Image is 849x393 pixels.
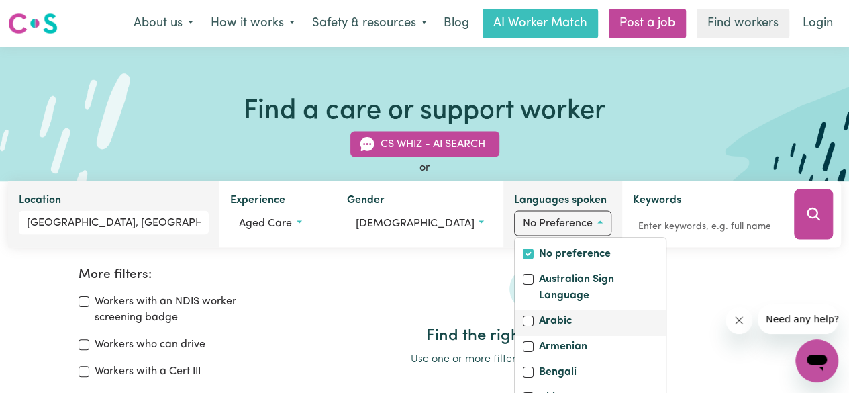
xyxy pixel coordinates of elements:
[230,192,285,211] label: Experience
[95,363,201,380] label: Workers with a Cert III
[244,95,605,128] h1: Find a care or support worker
[436,9,477,38] a: Blog
[539,271,658,306] label: Australian Sign Language
[795,9,841,38] a: Login
[202,9,303,38] button: How it works
[514,192,607,211] label: Languages spoken
[539,313,572,332] label: Arabic
[8,8,58,39] a: Careseekers logo
[347,192,385,211] label: Gender
[794,189,833,240] button: Search
[79,267,274,283] h2: More filters:
[303,9,436,38] button: Safety & resources
[609,9,686,38] a: Post a job
[633,216,775,237] input: Enter keywords, e.g. full name, interests
[8,9,81,20] span: Need any help?
[539,339,587,357] label: Armenian
[356,218,475,229] span: [DEMOGRAPHIC_DATA]
[697,9,789,38] a: Find workers
[19,211,209,235] input: Enter a suburb
[483,9,598,38] a: AI Worker Match
[8,160,841,176] div: or
[758,304,838,334] iframe: Message from company
[291,326,770,346] h2: Find the right worker for you
[795,339,838,382] iframe: Button to launch messaging window
[19,192,61,211] label: Location
[8,11,58,36] img: Careseekers logo
[239,218,292,229] span: Aged care
[350,132,499,157] button: CS Whiz - AI Search
[125,9,202,38] button: About us
[539,246,611,265] label: No preference
[95,294,274,326] label: Workers with an NDIS worker screening badge
[230,211,326,236] button: Worker experience options
[514,211,611,236] button: Worker language preferences
[347,211,493,236] button: Worker gender preference
[539,364,577,383] label: Bengali
[95,337,205,353] label: Workers who can drive
[291,351,770,367] p: Use one or more filters above to start your search
[633,192,681,211] label: Keywords
[726,307,752,334] iframe: Close message
[523,218,593,229] span: No preference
